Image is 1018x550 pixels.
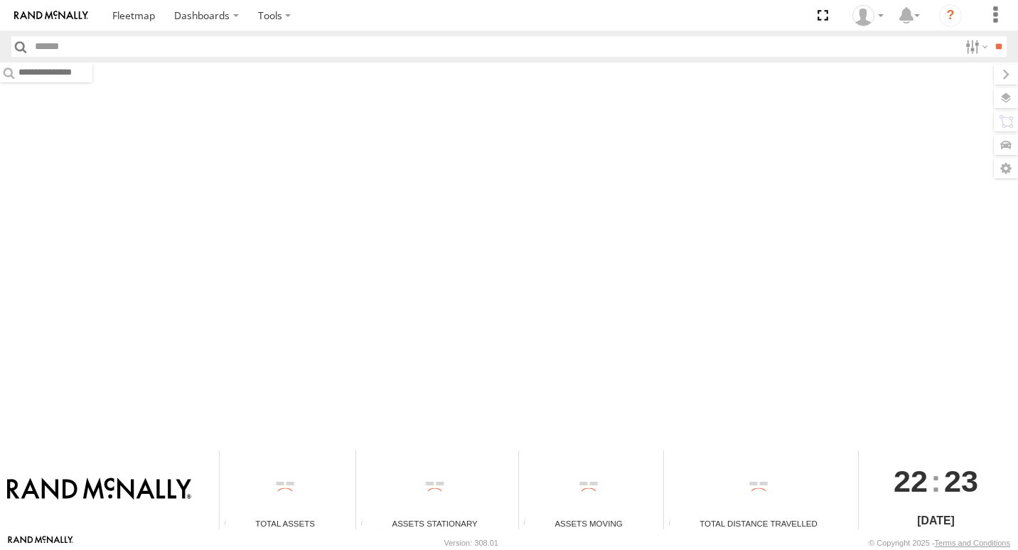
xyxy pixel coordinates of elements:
div: Assets Moving [519,517,658,529]
div: Total number of assets current in transit. [519,519,540,529]
div: © Copyright 2025 - [869,539,1010,547]
a: Terms and Conditions [935,539,1010,547]
div: Version: 308.01 [444,539,498,547]
div: Total distance travelled by all assets within specified date range and applied filters [664,519,685,529]
div: Total Distance Travelled [664,517,853,529]
div: Assets Stationary [356,517,513,529]
a: Visit our Website [8,536,73,550]
span: 22 [894,451,928,512]
div: Total number of Enabled Assets [220,519,241,529]
div: Total Assets [220,517,350,529]
span: 23 [944,451,978,512]
img: rand-logo.svg [14,11,88,21]
label: Map Settings [994,158,1018,178]
div: Total number of assets current stationary. [356,519,377,529]
i: ? [939,4,962,27]
label: Search Filter Options [960,36,990,57]
div: [DATE] [859,512,1013,529]
img: Rand McNally [7,478,191,502]
div: Valeo Dash [847,5,889,26]
div: : [859,451,1013,512]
